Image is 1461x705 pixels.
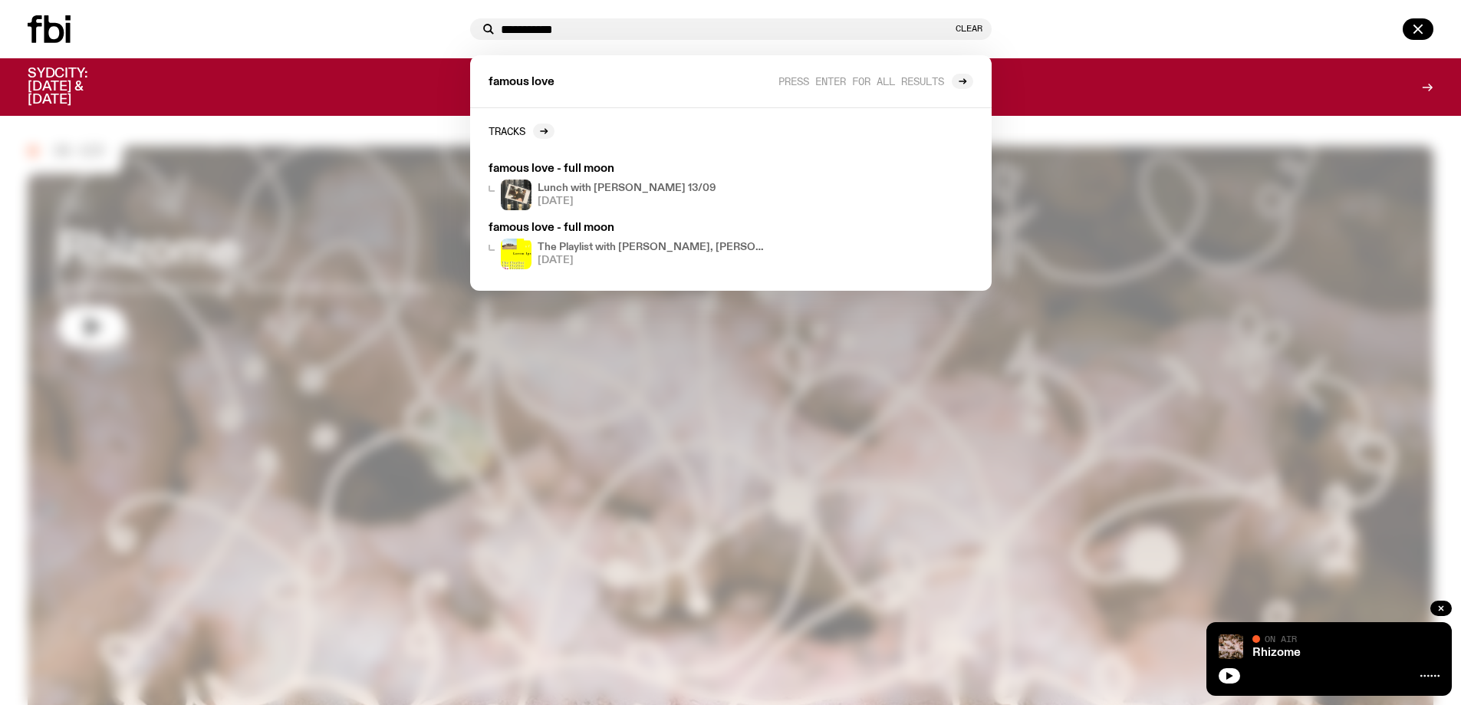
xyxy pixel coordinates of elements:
button: Clear [956,25,982,33]
h4: Lunch with [PERSON_NAME] 13/09 [538,183,716,193]
h3: SYDCITY: [DATE] & [DATE] [28,68,126,107]
h4: The Playlist with [PERSON_NAME], [PERSON_NAME], [PERSON_NAME], and Raf [538,242,771,252]
img: A close up picture of a bunch of ginger roots. Yellow squiggles with arrows, hearts and dots are ... [1219,634,1243,659]
a: Rhizome [1252,647,1301,659]
span: On Air [1265,634,1297,644]
img: A polaroid of Ella Avni in the studio on top of the mixer which is also located in the studio. [501,180,531,210]
span: [DATE] [538,255,771,265]
span: famous love [489,77,554,88]
a: famous love - full moonA polaroid of Ella Avni in the studio on top of the mixer which is also lo... [482,157,777,216]
a: Tracks [489,124,554,139]
span: Press enter for all results [778,75,944,87]
h3: famous love - full moon [489,163,771,175]
h2: Tracks [489,125,525,137]
span: [DATE] [538,196,716,206]
a: Press enter for all results [778,74,973,89]
h3: famous love - full moon [489,222,771,234]
a: famous love - full moonThe Playlist with [PERSON_NAME], [PERSON_NAME], [PERSON_NAME], and Raf[DATE] [482,216,777,275]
